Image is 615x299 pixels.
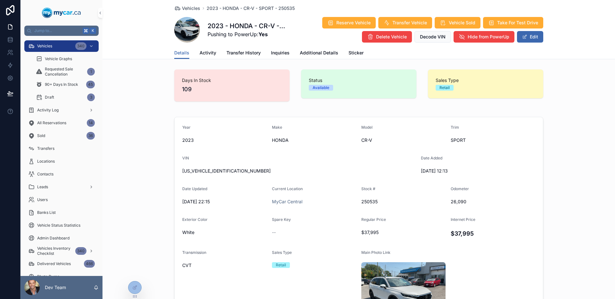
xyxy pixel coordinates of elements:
[24,220,99,231] a: Vehicle Status Statistics
[34,28,80,33] span: Jump to...
[24,104,99,116] a: Activity Log
[182,217,208,222] span: Exterior Color
[271,50,290,56] span: Inquiries
[37,274,60,279] span: Photo Dump
[86,81,95,88] div: 45
[37,246,73,256] span: Vehicles Inventory Checklist
[182,137,267,143] span: 2023
[45,284,66,291] p: Dev Team
[87,68,95,76] div: 1
[32,66,99,77] a: Requested Sale Cancellation1
[361,250,390,255] span: Main Photo Link
[182,5,200,12] span: Vehicles
[37,44,52,49] span: Vehicles
[20,36,102,276] div: scrollable content
[517,31,543,43] button: Edit
[414,31,451,43] button: Decode VIN
[421,168,505,174] span: [DATE] 12:13
[454,31,514,43] button: Hide from PowerUp
[75,42,86,50] div: 340
[348,50,364,56] span: Sticker
[45,67,85,77] span: Requested Sale Cancellation
[37,184,48,190] span: Leads
[420,34,446,40] span: Decode VIN
[86,132,95,140] div: 36
[378,17,432,28] button: Transfer Vehicle
[37,146,54,151] span: Transfers
[182,156,189,160] span: VIN
[37,108,59,113] span: Activity Log
[24,26,99,36] button: Jump to...K
[322,17,376,28] button: Reserve Vehicle
[208,21,285,30] h1: 2023 - HONDA - CR-V - SPORT - 250535
[24,40,99,52] a: Vehicles340
[226,47,261,60] a: Transfer History
[483,17,543,28] button: Take For Test Drive
[451,137,535,143] span: SPORT
[24,194,99,206] a: Users
[313,85,329,91] div: Available
[497,20,538,26] span: Take For Test Drive
[272,229,276,236] span: --
[24,117,99,129] a: All Reservations14
[174,50,189,56] span: Details
[24,245,99,257] a: Vehicles Inventory Checklist340
[45,95,54,100] span: Draft
[24,232,99,244] a: Admin Dashboard
[182,125,191,130] span: Year
[37,197,48,202] span: Users
[272,198,302,205] a: MyCar Central
[182,198,267,205] span: [DATE] 22:15
[45,56,72,61] span: Vehicle Graphs
[361,125,373,130] span: Model
[87,119,95,127] div: 14
[200,47,216,60] a: Activity
[336,20,371,26] span: Reserve Vehicle
[37,261,71,266] span: Delivered Vehicles
[451,198,535,205] span: 26,090
[24,271,99,282] a: Photo Dump
[24,143,99,154] a: Transfers
[182,186,207,191] span: Date Updated
[32,79,99,90] a: 90+ Days In Stock45
[87,93,95,101] div: 3
[75,247,86,255] div: 340
[24,130,99,141] a: Sold36
[207,5,295,12] a: 2023 - HONDA - CR-V - SPORT - 250535
[24,168,99,180] a: Contacts
[271,47,290,60] a: Inquiries
[37,223,80,228] span: Vehicle Status Statistics
[272,217,291,222] span: Spare Key
[348,47,364,60] a: Sticker
[208,30,285,38] span: Pushing to PowerUp:
[451,186,469,191] span: Odometer
[435,17,480,28] button: Vehicle Sold
[451,229,535,238] h4: $37,995
[182,168,416,174] span: [US_VEHICLE_IDENTIFICATION_NUMBER]
[37,210,56,215] span: Banks List
[272,137,357,143] span: HONDA
[361,229,446,236] span: $37,995
[37,172,53,177] span: Contacts
[449,20,475,26] span: Vehicle Sold
[84,260,95,268] div: 466
[226,50,261,56] span: Transfer History
[451,217,475,222] span: Internet Price
[300,47,338,60] a: Additional Details
[182,77,282,84] span: Days In Stock
[24,207,99,218] a: Banks List
[32,92,99,103] a: Draft3
[90,28,95,33] span: K
[436,77,536,84] span: Sales Type
[468,34,509,40] span: Hide from PowerUp
[272,186,303,191] span: Current Location
[182,250,206,255] span: Transmission
[37,120,66,125] span: All Reservations
[37,236,70,241] span: Admin Dashboard
[276,262,286,268] div: Retail
[200,50,216,56] span: Activity
[24,156,99,167] a: Locations
[182,229,267,236] span: White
